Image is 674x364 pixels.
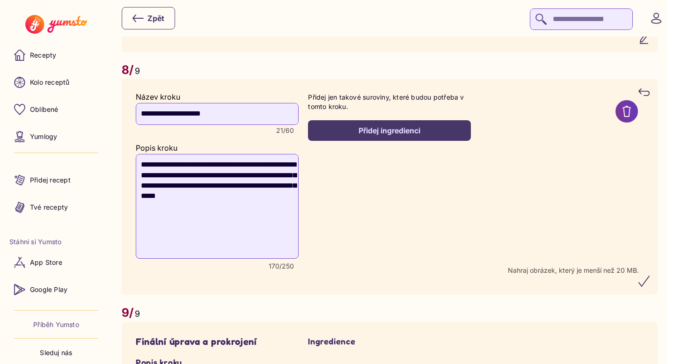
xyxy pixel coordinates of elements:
label: Popis kroku [136,143,177,153]
p: Google Play [30,285,67,294]
a: Google Play [9,278,103,301]
button: Zpět [122,7,175,29]
a: Oblíbené [9,98,103,121]
li: Stáhni si Yumsto [9,237,103,247]
a: Tvé recepty [9,196,103,218]
a: Přidej recept [9,169,103,191]
a: App Store [9,251,103,274]
a: Yumlogy [9,125,103,148]
p: Oblíbené [30,105,59,114]
p: Recepty [30,51,56,60]
p: Sleduj nás [40,348,72,357]
p: 8/ [122,61,134,79]
a: Příběh Yumsto [33,320,79,329]
p: Přidej recept [30,175,71,185]
div: Přidej ingredienci [318,125,461,136]
p: App Store [30,258,62,267]
p: Tvé recepty [30,203,68,212]
p: Nahraj obrázek, který je menší než 20 MB. [508,267,639,274]
p: Kolo receptů [30,78,70,87]
a: Kolo receptů [9,71,103,94]
h4: Finální úprava a prokrojení [136,336,299,348]
img: Yumsto logo [25,15,87,34]
p: 9 [135,65,140,77]
span: Character count [276,127,294,134]
span: Character count [269,262,294,270]
p: Yumlogy [30,132,57,141]
p: 9 [135,307,140,320]
p: Přidej jen takové suroviny, které budou potřeba v tomto kroku. [308,93,471,111]
p: 9/ [122,304,134,322]
button: Přidej ingredienci [308,120,471,141]
label: Název kroku [136,92,180,102]
div: Zpět [132,13,164,24]
h5: Ingredience [308,336,471,347]
a: Recepty [9,44,103,66]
